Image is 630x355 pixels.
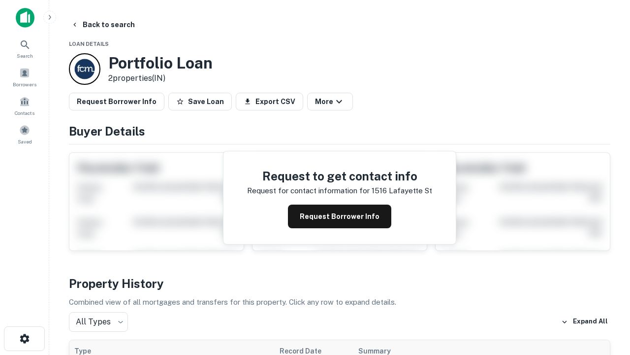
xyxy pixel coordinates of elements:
button: Back to search [67,16,139,34]
a: Borrowers [3,64,46,90]
iframe: Chat Widget [581,245,630,292]
h4: Buyer Details [69,122,610,140]
button: Request Borrower Info [69,93,164,110]
h4: Request to get contact info [247,167,432,185]
h4: Property History [69,275,610,292]
span: Contacts [15,109,34,117]
p: 1516 lafayette st [372,185,432,197]
span: Loan Details [69,41,109,47]
button: Expand All [559,315,610,329]
div: All Types [69,312,128,332]
p: Combined view of all mortgages and transfers for this property. Click any row to expand details. [69,296,610,308]
button: Export CSV [236,93,303,110]
p: 2 properties (IN) [108,72,213,84]
button: Request Borrower Info [288,205,391,228]
span: Search [17,52,33,60]
a: Contacts [3,92,46,119]
button: More [307,93,353,110]
a: Search [3,35,46,62]
img: capitalize-icon.png [16,8,34,28]
a: Saved [3,121,46,147]
span: Borrowers [13,80,36,88]
h3: Portfolio Loan [108,54,213,72]
p: Request for contact information for [247,185,370,197]
button: Save Loan [168,93,232,110]
span: Saved [18,138,32,145]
